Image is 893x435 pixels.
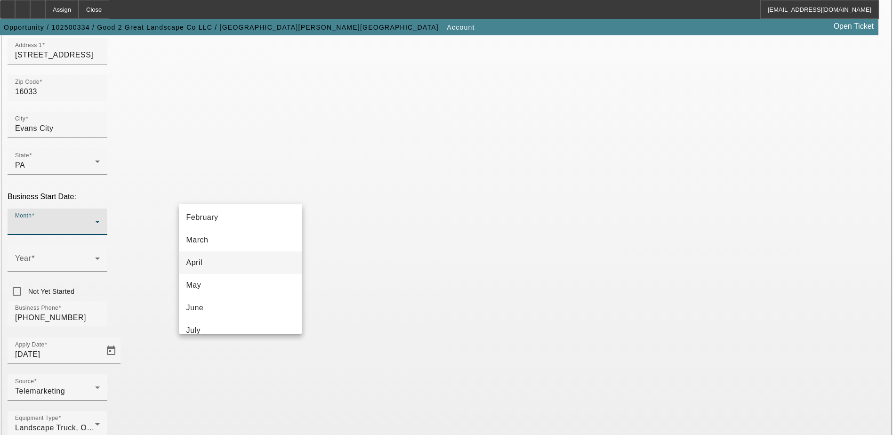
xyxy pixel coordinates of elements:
span: June [186,302,204,314]
span: July [186,325,201,336]
span: February [186,212,218,223]
span: April [186,257,203,268]
span: March [186,234,209,246]
span: May [186,280,201,291]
